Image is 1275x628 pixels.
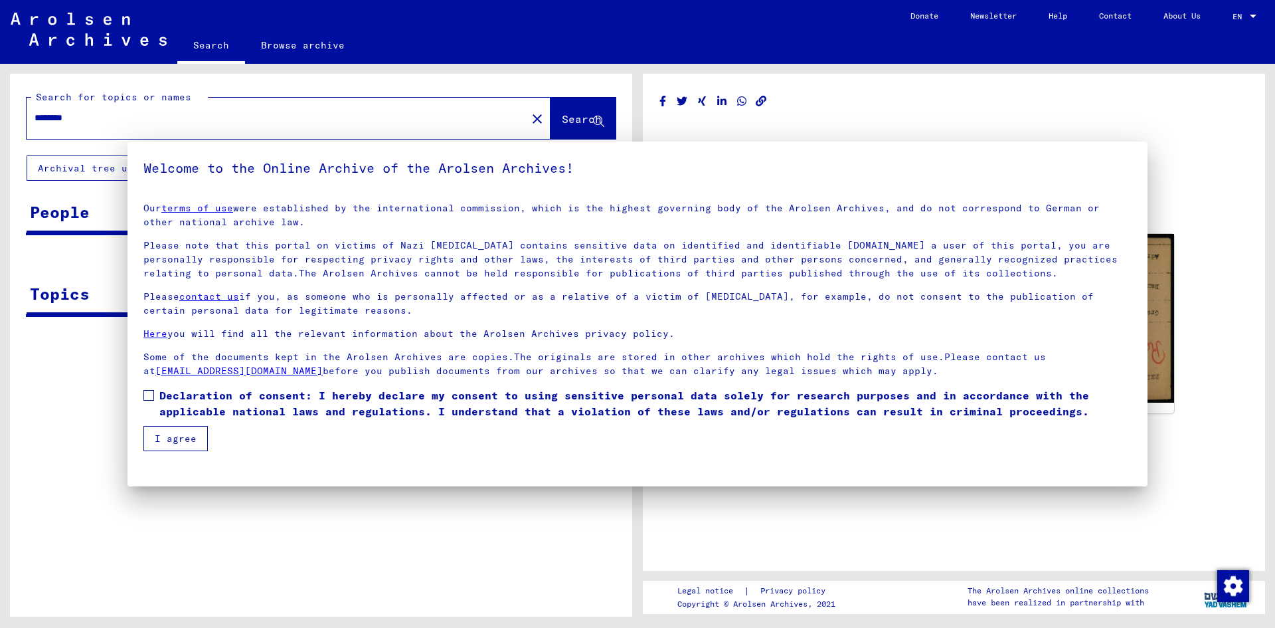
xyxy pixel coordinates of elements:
span: Declaration of consent: I hereby declare my consent to using sensitive personal data solely for r... [159,387,1132,419]
p: Our were established by the international commission, which is the highest governing body of the ... [143,201,1132,229]
a: [EMAIL_ADDRESS][DOMAIN_NAME] [155,365,323,377]
a: Here [143,328,167,340]
button: I agree [143,426,208,451]
a: contact us [179,290,239,302]
img: Change consent [1217,570,1249,602]
h5: Welcome to the Online Archive of the Arolsen Archives! [143,157,1132,179]
a: terms of use [161,202,233,214]
p: you will find all the relevant information about the Arolsen Archives privacy policy. [143,327,1132,341]
p: Please note that this portal on victims of Nazi [MEDICAL_DATA] contains sensitive data on identif... [143,239,1132,280]
p: Some of the documents kept in the Arolsen Archives are copies.The originals are stored in other a... [143,350,1132,378]
div: Change consent [1217,570,1248,601]
p: Please if you, as someone who is personally affected or as a relative of a victim of [MEDICAL_DAT... [143,290,1132,318]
